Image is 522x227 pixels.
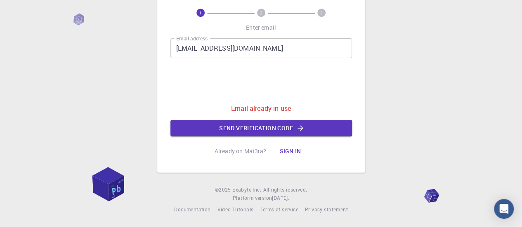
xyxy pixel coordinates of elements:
[199,10,202,16] text: 1
[272,194,289,201] span: [DATE] .
[305,206,348,213] span: Privacy statement
[215,186,232,194] span: © 2025
[232,186,261,193] span: Exabyte Inc.
[320,10,323,16] text: 3
[494,199,514,219] div: Open Intercom Messenger
[217,206,253,213] span: Video Tutorials
[233,194,272,202] span: Platform version
[170,120,352,136] button: Send verification code
[260,206,298,214] a: Terms of service
[231,103,291,113] p: Email already in use
[232,186,261,194] a: Exabyte Inc.
[305,206,348,214] a: Privacy statement
[260,10,262,16] text: 2
[217,206,253,214] a: Video Tutorials
[174,206,210,213] span: Documentation
[263,186,307,194] span: All rights reserved.
[260,206,298,213] span: Terms of service
[246,23,276,32] p: Enter email
[215,147,267,155] p: Already on Mat3ra?
[272,194,289,202] a: [DATE].
[273,143,307,159] button: Sign in
[174,206,210,214] a: Documentation
[176,35,208,42] label: Email address
[198,65,324,97] iframe: reCAPTCHA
